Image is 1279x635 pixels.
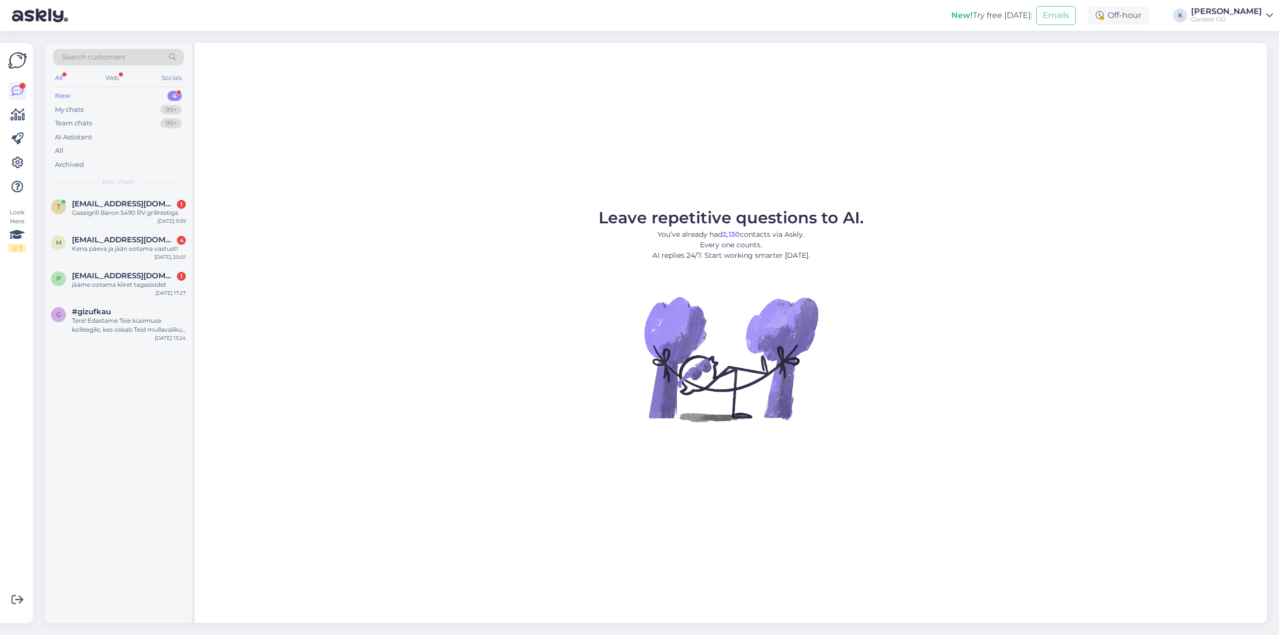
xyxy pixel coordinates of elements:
div: My chats [55,105,83,115]
div: AI Assistant [55,132,92,142]
div: New [55,91,70,101]
b: New! [951,10,973,20]
span: #gizufkau [72,307,111,316]
div: 1 [177,200,186,209]
div: Archived [55,160,84,170]
div: [PERSON_NAME] [1191,7,1262,15]
span: Leave repetitive questions to AI. [599,208,864,227]
span: p [56,275,61,282]
div: [DATE] 17:27 [155,289,186,297]
div: Socials [159,71,184,84]
a: [PERSON_NAME]Gardest OÜ [1191,7,1273,23]
div: jääme ootama kiiret tagasisidet [72,280,186,289]
div: All [53,71,64,84]
div: 1 [177,272,186,281]
div: 4 [177,236,186,245]
div: 99+ [160,105,182,115]
img: No Chat active [641,269,821,449]
div: Look Here [8,208,26,253]
p: You’ve already had contacts via Askly. Every one counts. AI replies 24/7. Start working smarter [... [599,229,864,261]
span: New chats [102,177,134,186]
span: timo.heering@gmail.com [72,199,176,208]
button: Emails [1036,6,1076,25]
img: Askly Logo [8,51,27,70]
div: Web [103,71,121,84]
span: palu236@hotmail.com [72,271,176,280]
div: Gardest OÜ [1191,15,1262,23]
div: 99+ [160,118,182,128]
div: All [55,146,63,156]
div: Gaasigrill Baron S490 RV grillrestiga [72,208,186,217]
span: t [57,203,60,210]
span: g [56,311,61,318]
div: 4 [167,91,182,101]
div: [DATE] 20:01 [154,253,186,261]
div: Try free [DATE]: [951,9,1032,21]
span: m [56,239,61,246]
b: 2,130 [722,230,740,239]
div: K [1173,8,1187,22]
div: Tere! Edastame Teie küsimuse kolleegile, kes oskab Teid mullavaliku osas paremini aidata. [72,316,186,334]
span: mariia.panchenko23@gmail.com [72,235,176,244]
div: [DATE] 9:39 [157,217,186,225]
div: Kena päeva ja jään ootama vastust! [72,244,186,253]
div: 2 / 3 [8,244,26,253]
div: [DATE] 13:24 [155,334,186,342]
div: Off-hour [1088,6,1149,24]
div: Team chats [55,118,92,128]
span: Search customers [62,52,125,62]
